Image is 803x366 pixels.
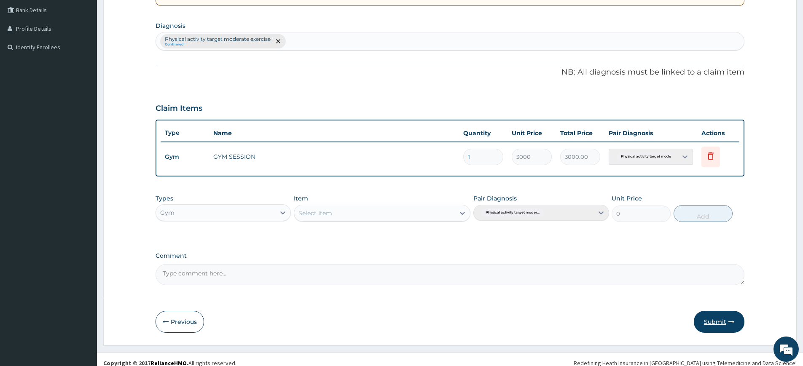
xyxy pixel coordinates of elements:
[156,67,744,78] p: NB: All diagnosis must be linked to a claim item
[209,125,459,142] th: Name
[161,149,209,165] td: Gym
[160,208,175,217] div: Gym
[697,125,739,142] th: Actions
[16,42,34,63] img: d_794563401_company_1708531726252_794563401
[156,104,202,113] h3: Claim Items
[49,106,116,191] span: We're online!
[294,194,308,203] label: Item
[298,209,332,217] div: Select Item
[161,125,209,141] th: Type
[612,194,642,203] label: Unit Price
[694,311,744,333] button: Submit
[156,195,173,202] label: Types
[209,148,459,165] td: GYM SESSION
[156,311,204,333] button: Previous
[674,205,733,222] button: Add
[604,125,697,142] th: Pair Diagnosis
[138,4,158,24] div: Minimize live chat window
[156,252,744,259] label: Comment
[508,125,556,142] th: Unit Price
[156,21,185,30] label: Diagnosis
[4,230,161,259] textarea: Type your message and hit 'Enter'
[473,194,517,203] label: Pair Diagnosis
[44,47,142,58] div: Chat with us now
[556,125,604,142] th: Total Price
[459,125,508,142] th: Quantity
